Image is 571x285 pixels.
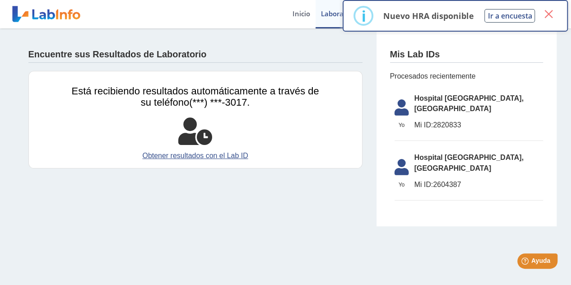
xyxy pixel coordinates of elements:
span: Mi ID: [414,181,433,188]
span: 2820833 [414,120,543,131]
span: Yo [389,181,414,189]
button: Close this dialog [540,6,557,22]
span: Procesados recientemente [390,71,543,82]
a: Obtener resultados con el Lab ID [72,150,319,161]
h4: Mis Lab IDs [390,49,440,60]
p: Nuevo HRA disponible [383,10,474,21]
button: Ir a encuesta [484,9,535,23]
span: Hospital [GEOGRAPHIC_DATA], [GEOGRAPHIC_DATA] [414,152,543,174]
span: Mi ID: [414,121,433,129]
span: 2604387 [414,179,543,190]
span: Hospital [GEOGRAPHIC_DATA], [GEOGRAPHIC_DATA] [414,93,543,115]
iframe: Help widget launcher [491,250,561,275]
span: Yo [389,121,414,129]
span: Está recibiendo resultados automáticamente a través de su teléfono [72,85,319,108]
div: i [361,8,366,24]
h4: Encuentre sus Resultados de Laboratorio [28,49,207,60]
